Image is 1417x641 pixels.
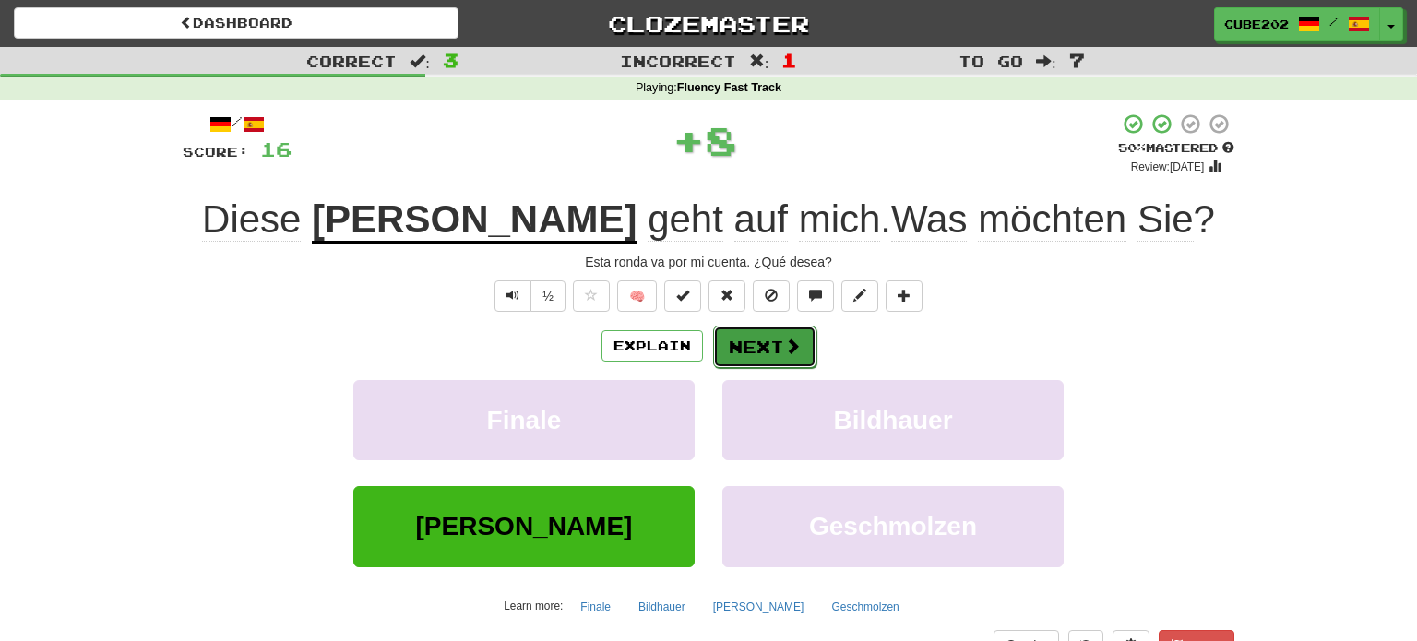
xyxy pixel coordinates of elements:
span: Was [891,197,967,242]
span: 16 [260,137,292,160]
span: Geschmolzen [809,512,977,540]
button: Edit sentence (alt+d) [841,280,878,312]
span: + [673,113,705,168]
span: 7 [1069,49,1085,71]
div: Text-to-speech controls [491,280,566,312]
span: : [410,53,430,69]
span: Cube202 [1224,16,1289,32]
button: Finale [353,380,695,460]
button: Set this sentence to 100% Mastered (alt+m) [664,280,701,312]
span: möchten [978,197,1126,242]
button: Explain [601,330,703,362]
small: Review: [DATE] [1131,160,1205,173]
button: [PERSON_NAME] [703,593,815,621]
span: [PERSON_NAME] [416,512,633,540]
span: Diese [202,197,301,242]
button: Next [713,326,816,368]
span: Score: [183,144,249,160]
div: Mastered [1118,140,1234,157]
button: Discuss sentence (alt+u) [797,280,834,312]
span: mich [799,197,881,242]
button: Geschmolzen [821,593,909,621]
span: 50 % [1118,140,1146,155]
span: Sie [1137,197,1194,242]
button: Bildhauer [722,380,1064,460]
a: Clozemaster [486,7,931,40]
div: / [183,113,292,136]
button: Ignore sentence (alt+i) [753,280,790,312]
span: 8 [705,117,737,163]
span: . ? [637,197,1214,242]
strong: Fluency Fast Track [677,81,781,94]
button: 🧠 [617,280,657,312]
span: Finale [487,406,562,434]
a: Dashboard [14,7,458,39]
button: Favorite sentence (alt+f) [573,280,610,312]
button: Bildhauer [628,593,696,621]
span: : [1036,53,1056,69]
small: Learn more: [504,599,563,612]
u: [PERSON_NAME] [312,197,637,244]
a: Cube202 / [1214,7,1380,41]
button: Add to collection (alt+a) [886,280,923,312]
button: Geschmolzen [722,486,1064,566]
span: 3 [443,49,458,71]
button: Play sentence audio (ctl+space) [494,280,531,312]
button: Reset to 0% Mastered (alt+r) [708,280,745,312]
div: Esta ronda va por mi cuenta. ¿Qué desea? [183,253,1234,271]
span: To go [959,52,1023,70]
span: auf [734,197,788,242]
span: geht [648,197,723,242]
span: Correct [306,52,397,70]
span: Incorrect [620,52,736,70]
span: Bildhauer [833,406,952,434]
span: / [1329,15,1339,28]
button: ½ [530,280,566,312]
span: : [749,53,769,69]
span: 1 [781,49,797,71]
button: [PERSON_NAME] [353,486,695,566]
button: Finale [570,593,621,621]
